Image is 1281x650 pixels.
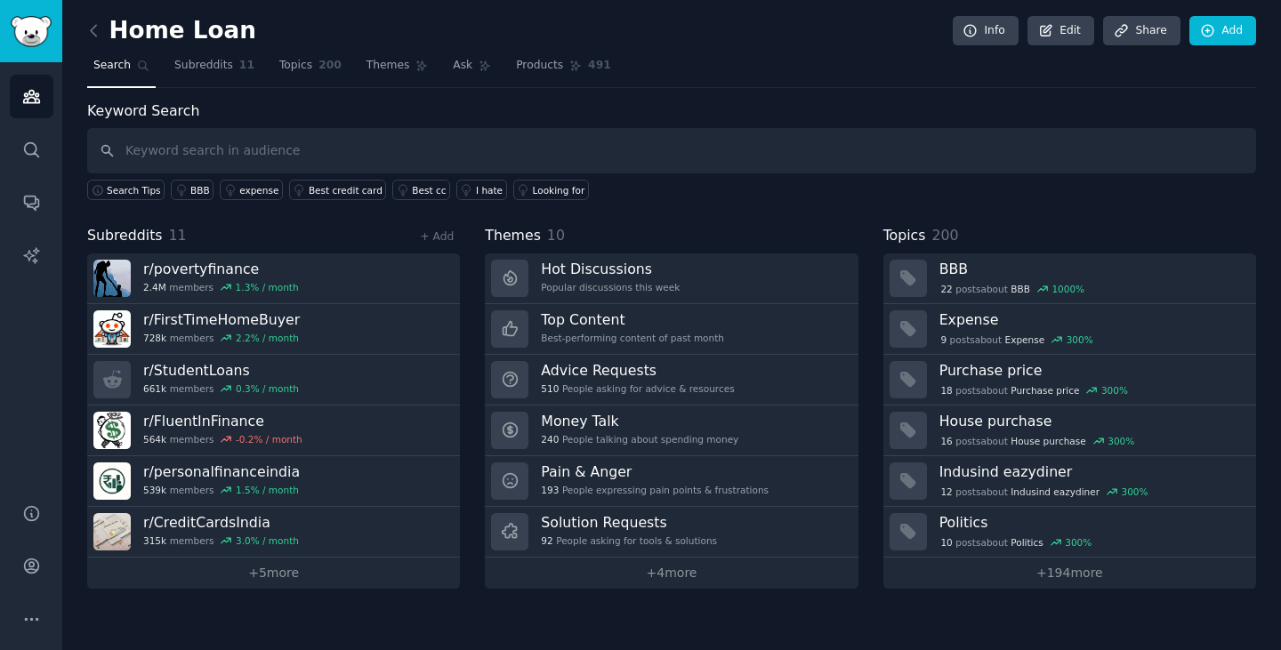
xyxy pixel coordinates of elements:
a: Themes [360,52,435,88]
a: r/FluentInFinance564kmembers-0.2% / month [87,405,460,456]
h3: Politics [939,513,1244,532]
span: BBB [1011,283,1030,295]
span: 193 [541,484,559,496]
span: 315k [143,534,166,547]
button: Search Tips [87,180,165,200]
span: House purchase [1011,435,1085,447]
a: r/povertyfinance2.4Mmembers1.3% / month [87,253,460,304]
div: post s about [939,433,1136,449]
span: 661k [143,382,166,395]
span: 10 [940,536,952,549]
div: post s about [939,332,1095,348]
div: Popular discussions this week [541,281,680,293]
div: 300 % [1067,333,1093,346]
a: Hot DiscussionsPopular discussions this week [485,253,858,304]
span: Politics [1011,536,1043,549]
a: r/FirstTimeHomeBuyer728kmembers2.2% / month [87,304,460,355]
div: I hate [476,184,503,197]
span: Search [93,58,131,74]
span: 12 [940,485,952,498]
span: 2.4M [143,281,166,293]
a: Politics10postsaboutPolitics300% [883,507,1256,558]
span: 200 [318,58,342,74]
img: FluentInFinance [93,412,131,449]
h3: Expense [939,310,1244,329]
img: CreditCardsIndia [93,513,131,550]
a: Purchase price18postsaboutPurchase price300% [883,355,1256,405]
span: 18 [940,384,952,397]
a: Best cc [392,180,450,200]
div: members [143,281,299,293]
img: FirstTimeHomeBuyer [93,310,131,348]
h3: r/ FirstTimeHomeBuyer [143,310,300,329]
a: Top ContentBest-performing content of past month [485,304,858,355]
h3: r/ CreditCardsIndia [143,513,299,532]
h3: Top Content [541,310,724,329]
a: Share [1103,16,1180,46]
a: r/CreditCardsIndia315kmembers3.0% / month [87,507,460,558]
h3: Indusind eazydiner [939,462,1244,481]
span: Subreddits [87,225,163,247]
a: Expense9postsaboutExpense300% [883,304,1256,355]
div: expense [239,184,278,197]
div: members [143,484,300,496]
a: +194more [883,558,1256,589]
a: BBB [171,180,213,200]
h3: Purchase price [939,361,1244,380]
span: 11 [239,58,254,74]
a: +4more [485,558,858,589]
div: members [143,433,302,445]
div: 300 % [1065,536,1092,549]
img: personalfinanceindia [93,462,131,500]
span: Topics [279,58,312,74]
div: 1.3 % / month [236,281,299,293]
div: 3.0 % / month [236,534,299,547]
div: 0.3 % / month [236,382,299,395]
h3: Advice Requests [541,361,734,380]
span: Search Tips [107,184,161,197]
div: Best cc [412,184,446,197]
a: expense [220,180,283,200]
div: People asking for advice & resources [541,382,734,395]
div: 1000 % [1051,283,1084,295]
div: People talking about spending money [541,433,738,445]
span: Products [516,58,563,74]
div: members [143,332,300,344]
span: 92 [541,534,552,547]
span: 200 [931,227,958,244]
a: Add [1189,16,1256,46]
a: Subreddits11 [168,52,261,88]
span: 10 [547,227,565,244]
a: BBB22postsaboutBBB1000% [883,253,1256,304]
div: post s about [939,534,1093,550]
span: Purchase price [1011,384,1079,397]
div: People asking for tools & solutions [541,534,717,547]
span: 510 [541,382,559,395]
span: 240 [541,433,559,445]
div: members [143,382,299,395]
a: Search [87,52,156,88]
img: GummySearch logo [11,16,52,47]
h3: House purchase [939,412,1244,430]
span: 491 [588,58,611,74]
a: Advice Requests510People asking for advice & resources [485,355,858,405]
h3: Hot Discussions [541,260,680,278]
a: Best credit card [289,180,386,200]
a: Topics200 [273,52,348,88]
span: 22 [940,283,952,295]
span: 564k [143,433,166,445]
a: Products491 [510,52,616,88]
a: r/StudentLoans661kmembers0.3% / month [87,355,460,405]
h3: BBB [939,260,1244,278]
span: 16 [940,435,952,447]
div: 1.5 % / month [236,484,299,496]
span: Themes [367,58,410,74]
div: 300 % [1108,435,1134,447]
span: 728k [143,332,166,344]
h3: r/ StudentLoans [143,361,299,380]
img: povertyfinance [93,260,131,297]
a: Edit [1027,16,1094,46]
div: Best credit card [309,184,383,197]
a: Money Talk240People talking about spending money [485,405,858,456]
div: 300 % [1122,485,1148,498]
